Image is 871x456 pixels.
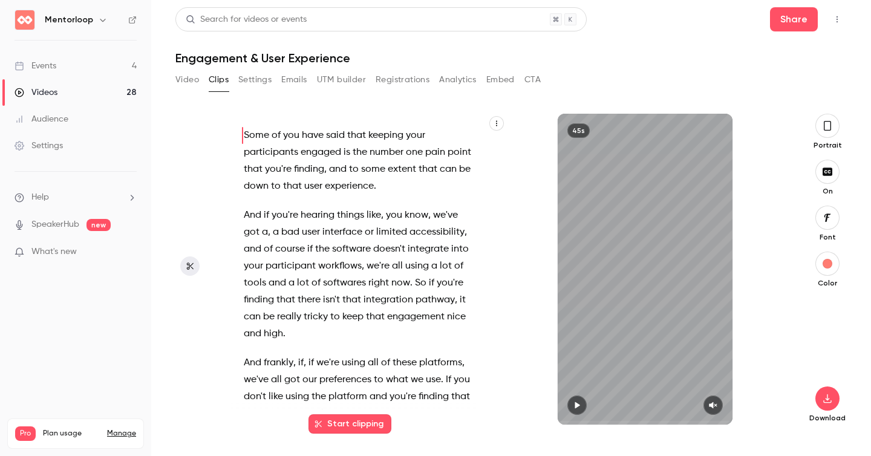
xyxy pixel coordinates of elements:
span: we've [244,371,269,388]
span: you [283,127,299,144]
span: into [451,241,469,258]
span: a [273,224,279,241]
span: . [374,178,376,195]
button: Analytics [439,70,477,90]
span: right [368,275,389,292]
a: Manage [107,429,136,438]
span: finding [244,292,274,308]
span: be [263,308,275,325]
span: some [361,161,385,178]
div: Search for videos or events [186,13,307,26]
img: Mentorloop [15,10,34,30]
span: of [264,241,273,258]
div: Settings [15,140,63,152]
span: extent [388,161,416,178]
p: Download [808,413,847,423]
span: user [304,178,322,195]
span: pain [425,144,445,161]
span: course [275,241,305,258]
span: and [244,325,261,342]
span: all [392,258,403,275]
button: UTM builder [317,70,366,90]
span: to [271,178,281,195]
span: have [302,127,324,144]
span: of [454,258,463,275]
span: we're [367,258,390,275]
span: And [244,354,261,371]
span: Pro [15,426,36,441]
span: that [283,178,302,195]
span: you [386,207,402,224]
span: really [277,308,301,325]
div: 45s [567,123,590,138]
button: Registrations [376,70,429,90]
span: tricky [304,308,328,325]
span: the [353,144,367,161]
span: your [244,258,263,275]
span: we're [316,354,339,371]
span: participant [266,258,316,275]
span: the [312,388,326,405]
span: a [262,224,268,241]
span: down [244,178,269,195]
span: of [272,127,281,144]
span: Help [31,191,49,204]
span: tools [244,275,266,292]
span: user [302,224,320,241]
span: you're [265,161,292,178]
span: nice [447,308,466,325]
span: or [365,224,374,241]
button: Embed [486,70,515,90]
span: got [244,224,259,241]
span: , [268,224,270,241]
span: we've [433,207,458,224]
span: and [269,275,286,292]
span: Some [244,127,269,144]
p: Portrait [808,140,847,150]
span: and [244,241,261,258]
div: Videos [15,86,57,99]
span: , [381,207,383,224]
span: one [406,144,423,161]
span: participants [244,144,298,161]
span: using [342,354,365,371]
a: SpeakerHub [31,218,79,231]
span: can [244,308,261,325]
span: software [332,241,371,258]
span: What's new [31,246,77,258]
span: lot [440,258,452,275]
div: Events [15,60,56,72]
span: our [302,371,317,388]
span: don't [244,388,266,405]
span: integrate [408,241,449,258]
p: Color [808,278,847,288]
span: that [276,292,295,308]
span: that [419,161,437,178]
span: got [284,371,300,388]
span: keeping [368,127,403,144]
span: , [324,161,327,178]
span: finding [419,388,449,405]
span: using [405,258,429,275]
span: what [386,371,408,388]
span: that [366,308,385,325]
span: integration [364,292,413,308]
span: if [429,275,434,292]
span: isn't [323,292,340,308]
span: platform [328,388,367,405]
span: , [293,354,296,371]
span: engaged [301,144,341,161]
span: number [370,144,403,161]
span: if [308,354,314,371]
span: pathway [416,292,455,308]
span: platforms [419,354,462,371]
span: workflows [318,258,362,275]
h6: Mentorloop [45,14,93,26]
span: engagement [387,308,445,325]
span: So [415,275,426,292]
span: hearing [301,207,334,224]
span: all [368,354,379,371]
span: , [465,224,467,241]
span: is [344,144,350,161]
span: accessibility [409,224,465,241]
